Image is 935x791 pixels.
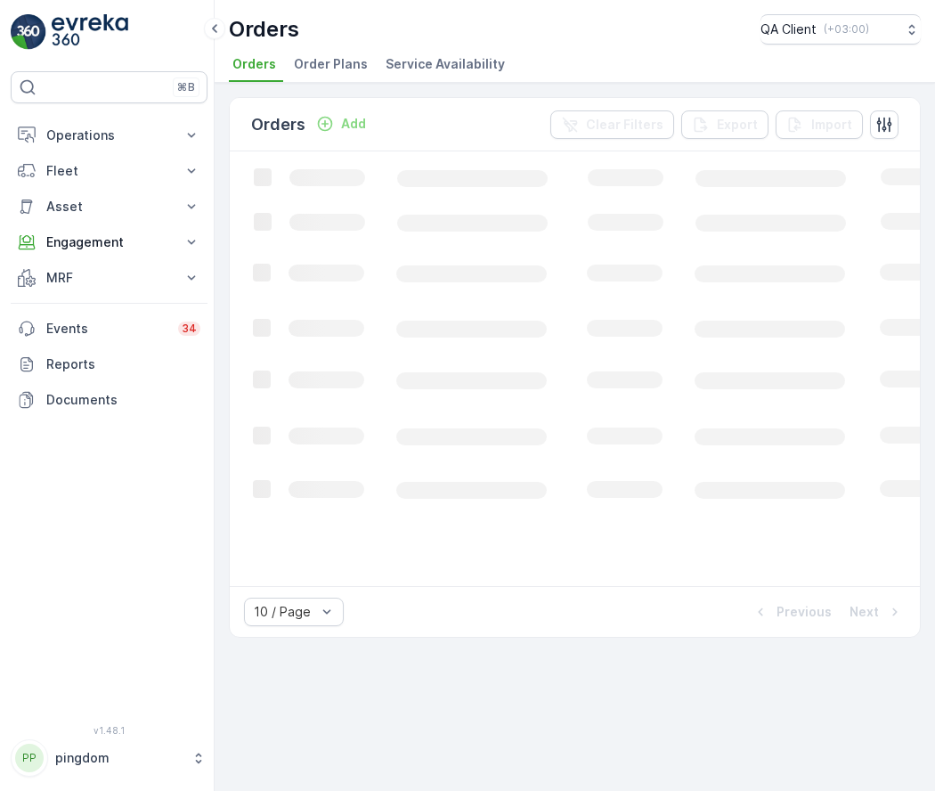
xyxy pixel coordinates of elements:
[182,322,197,336] p: 34
[550,110,674,139] button: Clear Filters
[229,15,299,44] p: Orders
[46,320,167,338] p: Events
[11,224,207,260] button: Engagement
[46,198,172,216] p: Asset
[824,22,869,37] p: ( +03:00 )
[11,118,207,153] button: Operations
[46,391,200,409] p: Documents
[11,189,207,224] button: Asset
[11,382,207,418] a: Documents
[11,153,207,189] button: Fleet
[11,739,207,777] button: PPpingdom
[46,233,172,251] p: Engagement
[776,110,863,139] button: Import
[251,112,305,137] p: Orders
[586,116,663,134] p: Clear Filters
[341,115,366,133] p: Add
[717,116,758,134] p: Export
[15,744,44,772] div: PP
[11,347,207,382] a: Reports
[848,601,906,623] button: Next
[776,603,832,621] p: Previous
[850,603,879,621] p: Next
[760,14,921,45] button: QA Client(+03:00)
[760,20,817,38] p: QA Client
[386,55,505,73] span: Service Availability
[46,162,172,180] p: Fleet
[46,126,172,144] p: Operations
[177,80,195,94] p: ⌘B
[294,55,368,73] span: Order Plans
[750,601,833,623] button: Previous
[52,14,128,50] img: logo_light-DOdMpM7g.png
[309,113,373,135] button: Add
[46,355,200,373] p: Reports
[232,55,276,73] span: Orders
[11,725,207,736] span: v 1.48.1
[681,110,768,139] button: Export
[811,116,852,134] p: Import
[11,311,207,347] a: Events34
[11,14,46,50] img: logo
[11,260,207,296] button: MRF
[46,269,172,287] p: MRF
[55,749,183,767] p: pingdom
